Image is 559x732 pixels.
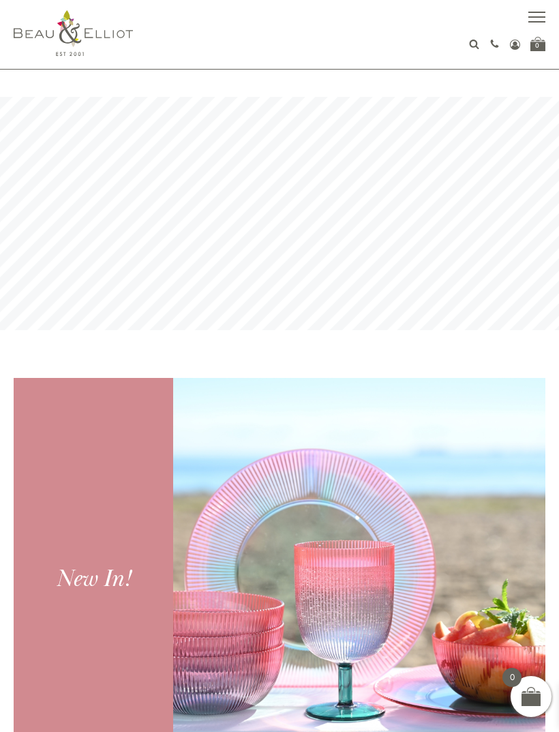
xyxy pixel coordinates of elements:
[530,37,545,51] a: 0
[502,668,522,687] span: 0
[22,563,166,595] div: New In!
[14,10,133,56] img: logo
